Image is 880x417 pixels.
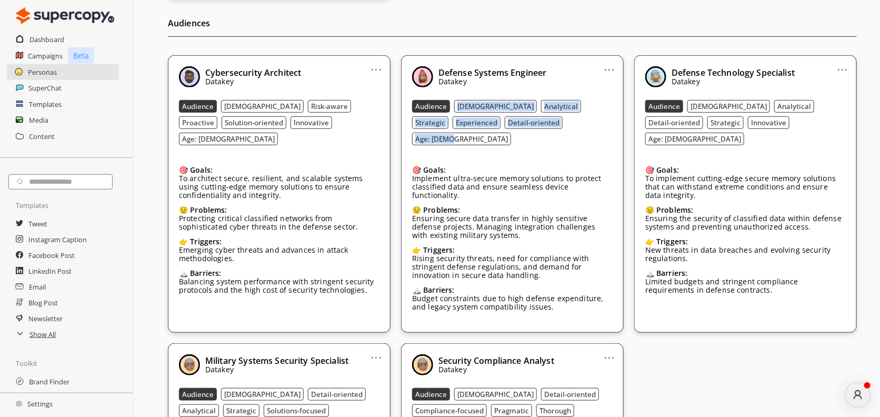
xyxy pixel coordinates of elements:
[837,61,848,69] a: ...
[457,390,534,399] b: [DEMOGRAPHIC_DATA]
[225,118,283,127] b: Solution-oriented
[648,134,741,144] b: Age: [DEMOGRAPHIC_DATA]
[205,77,301,86] p: Datakey
[656,165,679,175] b: Goals:
[311,102,348,111] b: Risk-aware
[222,116,286,129] button: Solution-oriented
[412,174,613,200] p: Implement ultra-secure memory solutions to protect classified data and ensure seamless device fun...
[28,295,58,311] h2: Blog Post
[645,116,703,129] button: Detail-oriented
[371,349,382,358] a: ...
[182,390,214,399] b: Audience
[179,237,379,246] div: 👉
[179,354,200,375] img: Close
[179,277,379,294] p: Balancing system performance with stringent security protocols and the high cost of security tech...
[645,133,744,145] button: Age: [DEMOGRAPHIC_DATA]
[604,349,615,358] a: ...
[645,100,683,113] button: Audience
[28,216,47,232] a: Tweet
[656,205,693,215] b: Problems:
[28,232,87,247] a: Instagram Caption
[412,206,613,214] div: 😟
[645,237,846,246] div: 👉
[308,388,366,401] button: Detail-oriented
[267,406,326,415] b: Solutions-focused
[412,254,613,280] p: Rising security threats, need for compliance with stringent defense regulations, and demand for i...
[412,246,613,254] div: 👉
[190,236,222,246] b: Triggers:
[29,279,46,295] a: Email
[438,77,547,86] p: Datakey
[415,406,484,415] b: Compliance-focused
[205,365,348,374] p: Datakey
[29,96,62,112] h2: Templates
[28,64,57,80] h2: Personas
[224,102,301,111] b: [DEMOGRAPHIC_DATA]
[224,390,301,399] b: [DEMOGRAPHIC_DATA]
[205,355,348,366] b: Military Systems Security Specialist
[179,206,379,214] div: 😟
[308,100,351,113] button: Risk-aware
[648,118,700,127] b: Detail-oriented
[645,166,846,174] div: 🎯
[179,174,379,200] p: To architect secure, resilient, and scalable systems using cutting-edge memory solutions to ensur...
[28,311,63,326] a: Newsletter
[190,165,213,175] b: Goals:
[751,118,786,127] b: Innovative
[505,116,563,129] button: Detail-oriented
[412,294,613,311] p: Budget constraints due to high defense expenditure, and legacy system compatibility issues.
[28,263,72,279] a: LinkedIn Post
[645,174,846,200] p: To implement cutting-edge secure memory solutions that can withstand extreme conditions and ensur...
[28,247,75,263] a: Facebook Post
[371,61,382,69] a: ...
[412,100,450,113] button: Audience
[415,102,447,111] b: Audience
[179,388,217,401] button: Audience
[457,102,534,111] b: [DEMOGRAPHIC_DATA]
[508,118,559,127] b: Detail-oriented
[179,214,379,231] p: Protecting critical classified networks from sophisticated cyber threats in the defense sector.
[456,118,497,127] b: Experienced
[412,66,433,87] img: Close
[774,100,814,113] button: Analytical
[645,206,846,214] div: 😟
[707,116,744,129] button: Strategic
[179,166,379,174] div: 🎯
[28,80,62,96] h2: SuperChat
[179,100,217,113] button: Audience
[412,286,613,294] div: 🏔️
[205,67,301,78] b: Cybersecurity Architect
[845,382,871,408] button: atlas-launcher
[645,269,846,277] div: 🏔️
[29,128,55,144] h2: Content
[412,133,511,145] button: Age: [DEMOGRAPHIC_DATA]
[179,66,200,87] img: Close
[536,404,574,417] button: Thorough
[645,66,666,87] img: Close
[711,118,741,127] b: Strategic
[777,102,811,111] b: Analytical
[412,354,433,375] img: Close
[541,388,599,401] button: Detail-oriented
[28,390,79,405] a: Audience Finder
[648,102,680,111] b: Audience
[412,214,613,240] p: Ensuring secure data transfer in highly sensitive defense projects. Managing integration challeng...
[16,5,114,26] img: Close
[29,112,48,128] a: Media
[645,214,846,231] p: Ensuring the security of classified data within defense systems and preventing unauthorized access.
[28,48,63,64] a: Campaigns
[182,118,214,127] b: Proactive
[845,382,871,408] div: atlas-message-author-avatar
[415,134,508,144] b: Age: [DEMOGRAPHIC_DATA]
[29,326,56,342] h2: Show All
[453,116,501,129] button: Experienced
[423,285,454,295] b: Barriers:
[179,133,278,145] button: Age: [DEMOGRAPHIC_DATA]
[415,390,447,399] b: Audience
[168,15,857,37] h2: Audiences
[412,404,487,417] button: Compliance-focused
